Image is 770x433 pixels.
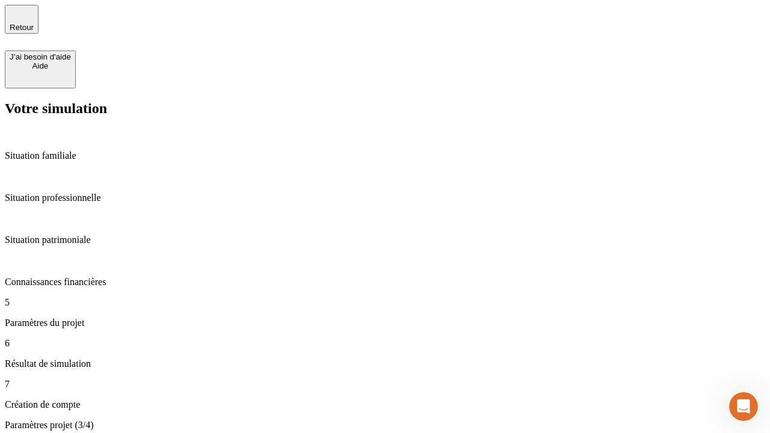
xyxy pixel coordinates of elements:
p: Connaissances financières [5,277,765,287]
button: J’ai besoin d'aideAide [5,51,76,88]
p: Situation patrimoniale [5,235,765,245]
p: 7 [5,379,765,390]
h2: Votre simulation [5,100,765,117]
p: Création de compte [5,399,765,410]
p: Situation professionnelle [5,192,765,203]
span: Retour [10,23,34,32]
p: Résultat de simulation [5,358,765,369]
button: Retour [5,5,38,34]
p: Paramètres projet (3/4) [5,420,765,431]
p: Situation familiale [5,150,765,161]
div: Aide [10,61,71,70]
p: 6 [5,338,765,349]
iframe: Intercom live chat [729,392,758,421]
p: Paramètres du projet [5,318,765,328]
div: J’ai besoin d'aide [10,52,71,61]
p: 5 [5,297,765,308]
